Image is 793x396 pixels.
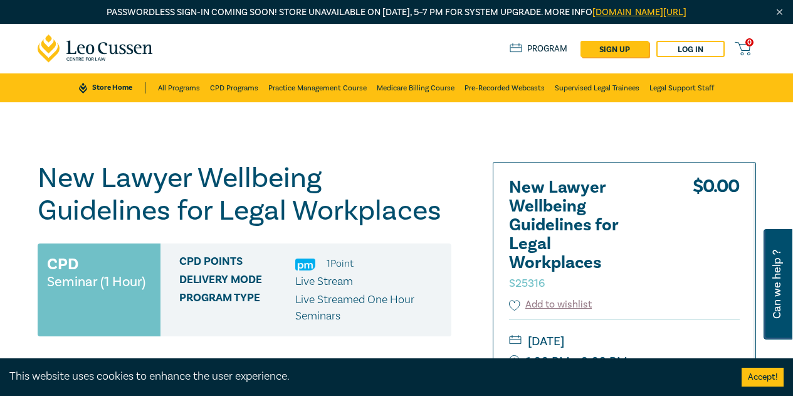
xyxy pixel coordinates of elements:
button: Add to wishlist [509,297,592,312]
span: Delivery Mode [179,274,295,290]
img: Close [774,7,785,18]
a: sign up [580,41,649,57]
a: Medicare Billing Course [377,73,454,102]
div: $ 0.00 [693,178,740,297]
small: Seminar (1 Hour) [47,276,145,288]
button: Accept cookies [742,368,784,387]
span: Live Stream [295,274,353,289]
a: Program [510,43,568,55]
a: All Programs [158,73,200,102]
a: [DOMAIN_NAME][URL] [592,6,686,18]
span: Can we help ? [771,237,783,332]
div: This website uses cookies to enhance the user experience. [9,368,723,385]
a: Pre-Recorded Webcasts [465,73,545,102]
li: 1 Point [327,255,354,272]
a: CPD Programs [210,73,258,102]
h2: New Lawyer Wellbeing Guidelines for Legal Workplaces [509,178,647,291]
span: CPD Points [179,255,295,272]
a: Practice Management Course [268,73,367,102]
a: Log in [656,41,725,57]
span: Program type [179,292,295,324]
button: Description [38,350,451,387]
a: Legal Support Staff [649,73,714,102]
h1: New Lawyer Wellbeing Guidelines for Legal Workplaces [38,162,451,227]
small: S25316 [509,276,545,291]
small: 1:00 PM - 2:00 PM [509,351,740,372]
a: Store Home [79,82,145,94]
a: Supervised Legal Trainees [555,73,639,102]
h3: CPD [47,253,78,276]
p: Passwordless sign-in coming soon! Store unavailable on [DATE], 5–7 PM for system upgrade. More info [38,6,756,19]
p: Live Streamed One Hour Seminars [295,292,442,324]
small: [DATE] [509,331,740,351]
span: 0 [745,38,754,46]
img: Practice Management & Business Skills [295,259,315,270]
